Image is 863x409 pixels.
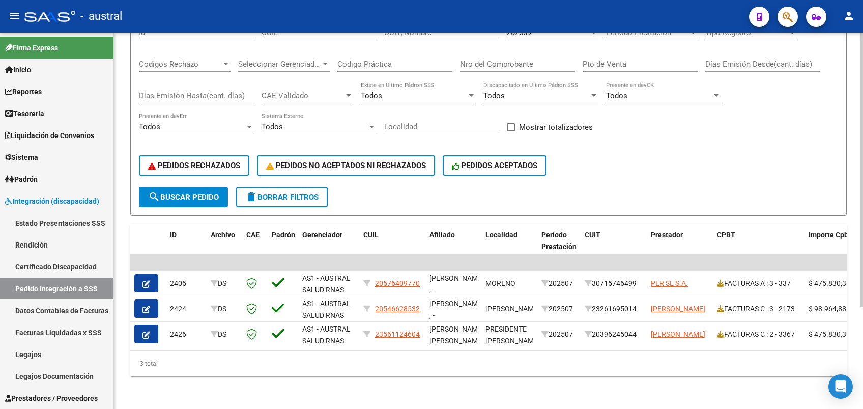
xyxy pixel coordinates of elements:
span: AS1 - AUSTRAL SALUD RNAS [302,325,351,345]
div: 202507 [541,329,577,340]
span: Liquidación de Convenios [5,130,94,141]
span: Reportes [5,86,42,97]
span: Padrón [5,174,38,185]
button: PEDIDOS NO ACEPTADOS NI RECHAZADOS [257,155,435,176]
mat-icon: search [148,190,160,203]
div: 2424 [170,303,203,315]
span: Integración (discapacidad) [5,196,99,207]
span: CAE Validado [262,91,344,100]
datatable-header-cell: CUIL [359,224,425,269]
span: PER SE S.A. [651,279,688,287]
span: Todos [361,91,382,100]
span: PRESIDENTE [PERSON_NAME] [485,325,540,345]
datatable-header-cell: CAE [242,224,268,269]
span: [PERSON_NAME] , - [429,299,484,319]
span: AS1 - AUSTRAL SALUD RNAS [302,274,351,294]
datatable-header-cell: Localidad [481,224,537,269]
button: PEDIDOS ACEPTADOS [443,155,547,176]
button: Buscar Pedido [139,187,228,207]
span: $ 475.830,36 [809,279,850,287]
span: MORENO [485,279,515,287]
span: Codigos Rechazo [139,60,221,69]
div: 2405 [170,278,203,289]
span: Archivo [211,231,235,239]
span: Buscar Pedido [148,193,219,202]
span: Importe Cpbt. [809,231,853,239]
div: 3 total [130,351,847,376]
button: PEDIDOS RECHAZADOS [139,155,249,176]
mat-icon: delete [245,190,257,203]
span: 23561124604 [375,330,420,338]
span: AS1 - AUSTRAL SALUD RNAS [302,299,351,319]
datatable-header-cell: Padrón [268,224,298,269]
span: Firma Express [5,42,58,53]
button: Borrar Filtros [236,187,328,207]
span: ID [170,231,177,239]
div: 2426 [170,329,203,340]
span: Gerenciador [302,231,342,239]
span: - austral [80,5,122,28]
span: 202509 [507,28,531,37]
span: Prestador [651,231,683,239]
mat-icon: menu [8,10,20,22]
span: Período Prestación [541,231,577,251]
div: DS [211,329,238,340]
span: Todos [483,91,505,100]
span: [PERSON_NAME] [651,305,705,313]
span: CUIT [585,231,600,239]
span: [PERSON_NAME] [485,305,540,313]
span: Prestadores / Proveedores [5,393,98,404]
span: Todos [606,91,627,100]
span: CUIL [363,231,379,239]
datatable-header-cell: Importe Cpbt. [804,224,860,269]
span: Tesorería [5,108,44,119]
div: 30715746499 [585,278,643,289]
span: $ 98.964,88 [809,305,846,313]
div: 202507 [541,303,577,315]
span: $ 475.830,36 [809,330,850,338]
span: [PERSON_NAME] [651,330,705,338]
div: 20396245044 [585,329,643,340]
span: CAE [246,231,260,239]
div: DS [211,303,238,315]
span: Padrón [272,231,295,239]
span: Inicio [5,64,31,75]
div: 23261695014 [585,303,643,315]
div: FACTURAS C : 2 - 3367 [717,329,800,340]
datatable-header-cell: Gerenciador [298,224,359,269]
span: Mostrar totalizadores [519,121,593,133]
span: Tipo Registro [705,28,788,37]
span: Sistema [5,152,38,163]
span: Localidad [485,231,517,239]
span: CPBT [717,231,735,239]
span: Borrar Filtros [245,193,319,202]
span: Seleccionar Gerenciador [238,60,321,69]
span: Todos [262,122,283,131]
span: 20576409770 [375,279,420,287]
div: FACTURAS A : 3 - 337 [717,278,800,289]
span: PEDIDOS RECHAZADOS [148,161,240,170]
span: Todos [139,122,160,131]
div: 202507 [541,278,577,289]
span: [PERSON_NAME] [PERSON_NAME] , - [429,325,484,357]
div: DS [211,278,238,289]
datatable-header-cell: Archivo [207,224,242,269]
span: [PERSON_NAME] , - [429,274,484,294]
div: FACTURAS C : 3 - 2173 [717,303,800,315]
span: Afiliado [429,231,455,239]
datatable-header-cell: Prestador [647,224,713,269]
span: PEDIDOS NO ACEPTADOS NI RECHAZADOS [266,161,426,170]
datatable-header-cell: Período Prestación [537,224,581,269]
span: Periodo Prestacion [606,28,688,37]
datatable-header-cell: ID [166,224,207,269]
datatable-header-cell: Afiliado [425,224,481,269]
div: Open Intercom Messenger [828,374,853,399]
datatable-header-cell: CUIT [581,224,647,269]
mat-icon: person [843,10,855,22]
datatable-header-cell: CPBT [713,224,804,269]
span: PEDIDOS ACEPTADOS [452,161,538,170]
span: 20546628532 [375,305,420,313]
